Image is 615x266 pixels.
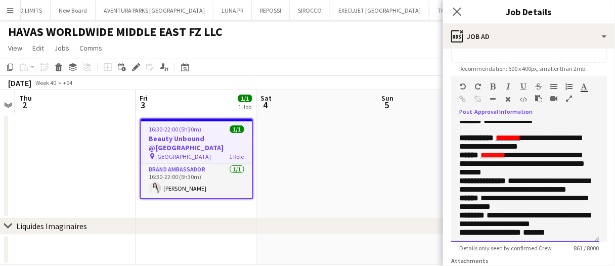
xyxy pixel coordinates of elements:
a: Jobs [50,41,73,55]
button: REPOSSI [252,1,290,20]
span: [GEOGRAPHIC_DATA] [156,153,211,160]
button: LUNA PR [213,1,252,20]
button: HTML Code [520,95,527,103]
app-job-card: 16:30-22:00 (5h30m)1/1Beauty Unbound @[GEOGRAPHIC_DATA] [GEOGRAPHIC_DATA]1 RoleBrand Ambassador1/... [140,118,253,199]
a: View [4,41,26,55]
button: Horizontal Line [490,95,497,103]
button: Fullscreen [565,95,573,103]
span: 4 [259,99,272,111]
button: EXECUJET [GEOGRAPHIC_DATA] [330,1,429,20]
app-card-role: Brand Ambassador1/116:30-22:00 (5h30m)[PERSON_NAME] [141,164,252,198]
button: Text Color [581,82,588,91]
span: Edit [32,43,44,53]
button: Italic [505,82,512,91]
button: Unordered List [550,82,557,91]
h1: HAVAS WORLDWIDE MIDDLE EAST FZ LLC [8,24,223,39]
span: Sun [382,94,394,103]
div: 1 Job [239,103,252,111]
span: Sat [261,94,272,103]
button: Undo [459,82,466,91]
h3: Beauty Unbound @[GEOGRAPHIC_DATA] [141,134,252,152]
span: 1/1 [230,125,244,133]
span: Week 40 [33,79,59,86]
span: 2 [18,99,32,111]
div: +04 [63,79,72,86]
span: Jobs [54,43,69,53]
button: Clear Formatting [505,95,512,103]
span: 1/1 [238,95,252,102]
label: Attachments [451,257,489,264]
button: Insert video [550,95,557,103]
span: Comms [79,43,102,53]
a: Edit [28,41,48,55]
div: Job Ad [443,24,615,49]
span: 3 [139,99,148,111]
button: AVENTURA PARKS [GEOGRAPHIC_DATA] [96,1,213,20]
button: Underline [520,82,527,91]
button: Ordered List [565,82,573,91]
span: 861 / 8000 [565,244,607,252]
span: Details only seen by confirmed Crew [451,244,560,252]
h3: Job Details [443,5,615,18]
button: New Board [51,1,96,20]
div: Liquides Imaginaires [16,221,87,231]
span: Thu [19,94,32,103]
button: Paste as plain text [535,95,542,103]
button: Strikethrough [535,82,542,91]
button: SIROCCO [290,1,330,20]
a: Comms [75,41,106,55]
span: 5 [380,99,394,111]
span: Recommendation: 600 x 400px, smaller than 2mb [451,65,594,72]
button: THE OTHER GUYZ [429,1,491,20]
span: 16:30-22:00 (5h30m) [149,125,202,133]
span: 1 Role [230,153,244,160]
button: Bold [490,82,497,91]
span: Fri [140,94,148,103]
button: Redo [474,82,481,91]
span: View [8,43,22,53]
div: [DATE] [8,78,31,88]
